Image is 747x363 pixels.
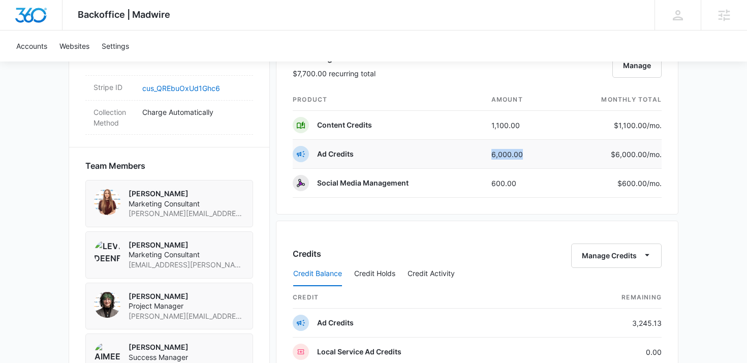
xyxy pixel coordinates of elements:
p: Ad Credits [317,318,354,328]
dt: Stripe ID [94,82,134,93]
p: [PERSON_NAME] [129,291,244,301]
span: /mo. [647,150,662,159]
th: credit [293,287,554,309]
p: $6,000.00 [611,149,662,160]
button: Credit Activity [408,262,455,286]
span: Project Manager [129,301,244,311]
p: [PERSON_NAME] [129,342,244,352]
p: $7,700.00 recurring total [293,68,376,79]
td: 6,000.00 [483,140,557,169]
span: [EMAIL_ADDRESS][PERSON_NAME][DOMAIN_NAME] [129,260,244,270]
p: [PERSON_NAME] [129,189,244,199]
span: Team Members [85,160,145,172]
span: [PERSON_NAME][EMAIL_ADDRESS][PERSON_NAME][DOMAIN_NAME] [129,208,244,219]
h3: Credits [293,248,321,260]
a: Websites [53,31,96,62]
p: $600.00 [614,178,662,189]
th: monthly total [556,89,662,111]
dt: Collection Method [94,107,134,128]
span: Success Manager [129,352,244,362]
a: cus_QREbuOxUd1Ghc6 [142,84,220,93]
span: [PERSON_NAME][EMAIL_ADDRESS][PERSON_NAME][DOMAIN_NAME] [129,311,244,321]
td: 3,245.13 [554,309,662,338]
td: 1,100.00 [483,111,557,140]
img: Levi Deeney [94,240,120,266]
button: Credit Holds [354,262,395,286]
img: emilee egan [94,189,120,215]
a: Settings [96,31,135,62]
td: 600.00 [483,169,557,198]
th: product [293,89,483,111]
th: Remaining [554,287,662,309]
span: /mo. [647,121,662,130]
div: Collection MethodCharge Automatically [85,101,253,135]
th: amount [483,89,557,111]
img: Percy Ackerman [94,291,120,318]
div: Stripe IDcus_QREbuOxUd1Ghc6 [85,76,253,101]
button: Credit Balance [293,262,342,286]
button: Manage Credits [571,244,662,268]
button: Manage [612,53,662,78]
span: /mo. [647,179,662,188]
p: Ad Credits [317,149,354,159]
p: $1,100.00 [614,120,662,131]
p: Social Media Management [317,178,409,188]
span: Marketing Consultant [129,199,244,209]
p: Local Service Ad Credits [317,347,401,357]
span: Marketing Consultant [129,250,244,260]
p: Charge Automatically [142,107,245,117]
a: Accounts [10,31,53,62]
p: [PERSON_NAME] [129,240,244,250]
p: Content Credits [317,120,372,130]
span: Backoffice | Madwire [78,9,170,20]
